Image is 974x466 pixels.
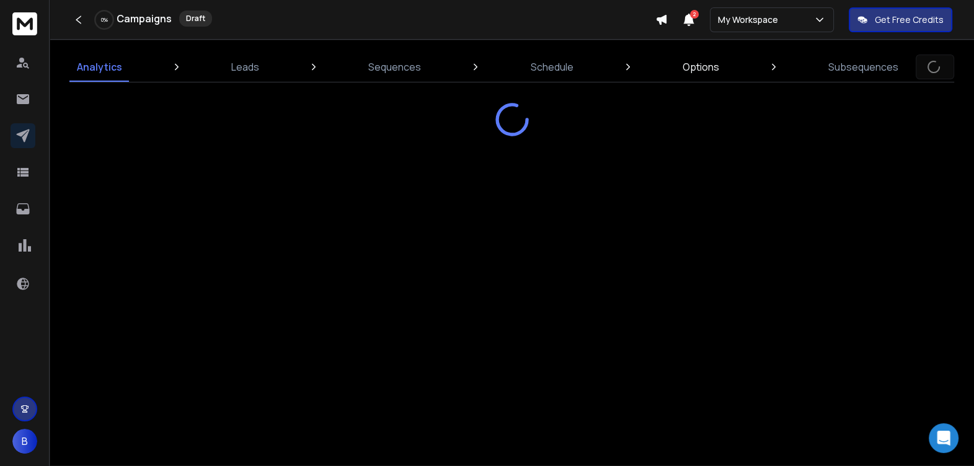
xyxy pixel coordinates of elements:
p: 0 % [101,16,108,24]
div: Open Intercom Messenger [929,423,959,453]
a: Sequences [361,52,428,82]
a: Analytics [69,52,130,82]
a: Schedule [523,52,581,82]
p: My Workspace [718,14,783,26]
span: 2 [690,10,699,19]
button: B [12,429,37,454]
div: Draft [179,11,212,27]
p: Subsequences [828,59,898,74]
p: Sequences [368,59,421,74]
p: Analytics [77,59,122,74]
p: Schedule [531,59,573,74]
p: Options [683,59,719,74]
a: Subsequences [821,52,906,82]
a: Leads [224,52,267,82]
button: Get Free Credits [849,7,952,32]
a: Options [675,52,727,82]
p: Leads [231,59,259,74]
p: Get Free Credits [875,14,944,26]
h1: Campaigns [117,11,172,26]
